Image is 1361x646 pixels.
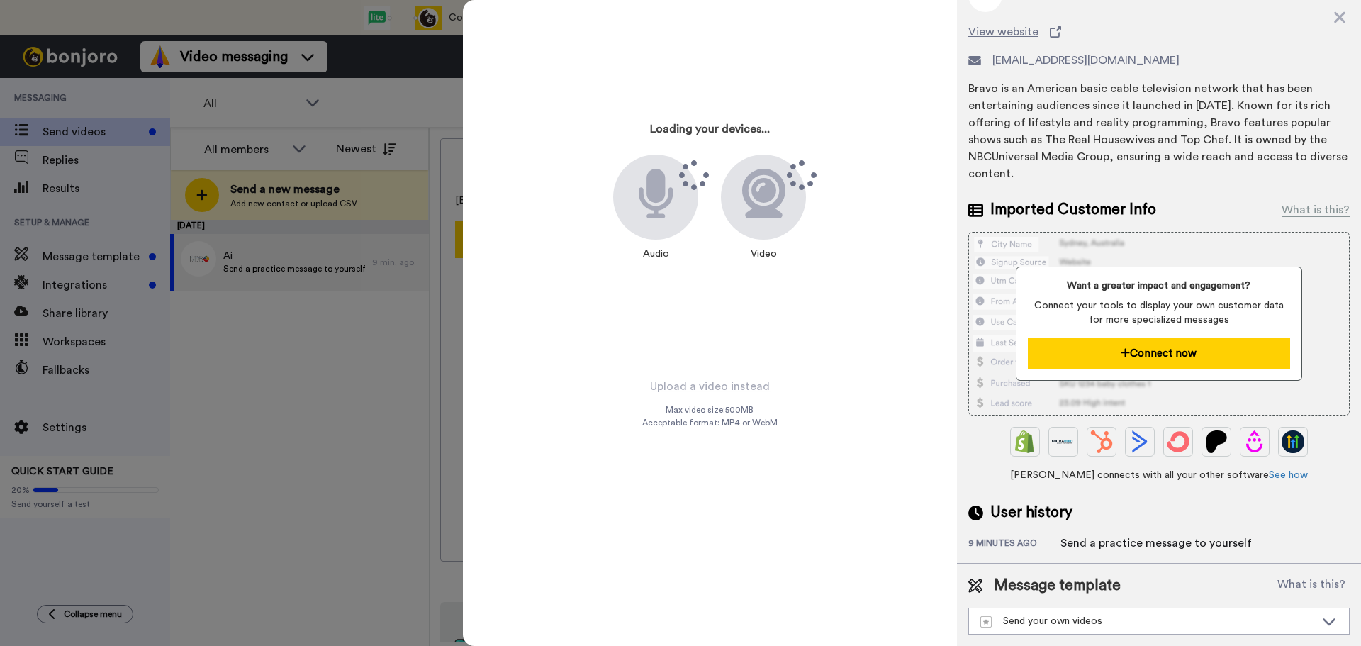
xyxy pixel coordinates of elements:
div: Send your own videos [980,614,1315,628]
span: Acceptable format: MP4 or WebM [642,417,778,428]
span: Imported Customer Info [990,199,1156,221]
h3: Loading your devices... [650,123,770,136]
button: Connect now [1028,338,1289,369]
div: What is this? [1282,201,1350,218]
img: Hubspot [1090,430,1113,453]
img: Drip [1243,430,1266,453]
img: ConvertKit [1167,430,1189,453]
button: What is this? [1273,575,1350,596]
span: Max video size: 500 MB [666,404,754,416]
img: demo-template.svg [980,616,992,628]
span: Connect your tools to display your own customer data for more specialized messages [1028,299,1289,327]
img: GoHighLevel [1282,430,1304,453]
span: Want a greater impact and engagement? [1028,279,1289,293]
div: Audio [636,240,676,268]
span: User history [990,502,1072,523]
div: Bravo is an American basic cable television network that has been entertaining audiences since it... [968,80,1350,182]
img: ActiveCampaign [1128,430,1151,453]
div: 9 minutes ago [968,538,1060,552]
button: Upload a video instead [646,377,774,396]
span: [PERSON_NAME] connects with all your other software [968,468,1350,482]
a: See how [1269,470,1308,480]
img: Ontraport [1052,430,1075,453]
div: Send a practice message to yourself [1060,535,1252,552]
img: Shopify [1014,430,1036,453]
div: Video [744,240,784,268]
img: Patreon [1205,430,1228,453]
span: Message template [994,575,1121,596]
